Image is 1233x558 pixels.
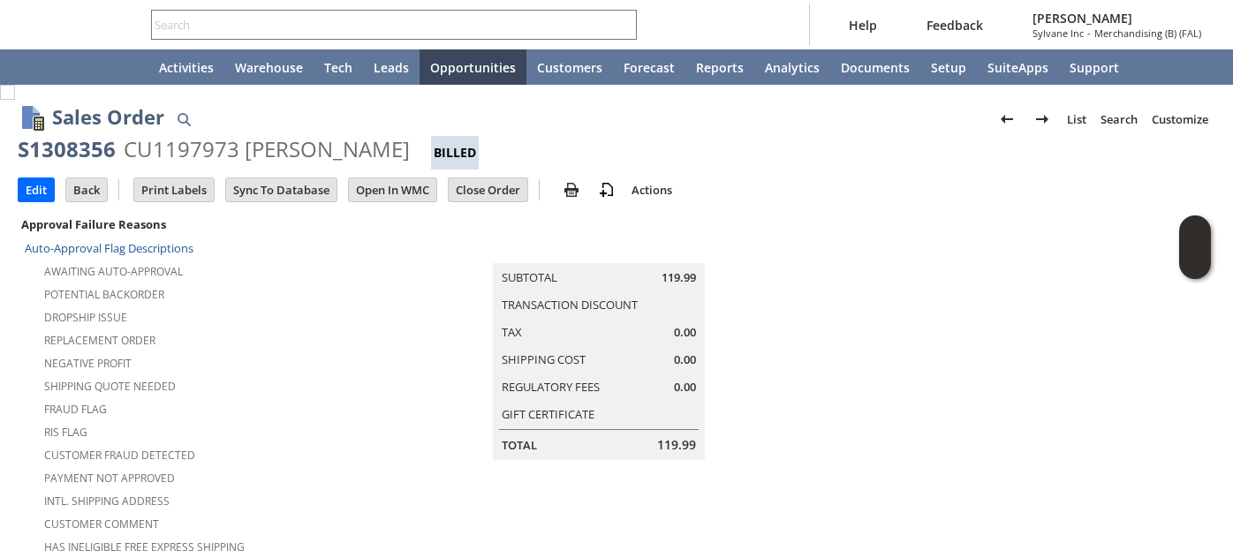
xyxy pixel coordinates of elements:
span: Opportunities [430,59,516,76]
a: Regulatory Fees [502,379,600,395]
a: Reports [685,49,754,85]
img: Quick Find [173,109,194,130]
span: 0.00 [674,351,696,368]
a: Setup [920,49,977,85]
div: S1308356 [18,135,116,163]
a: Total [502,437,537,453]
a: Negative Profit [44,356,132,371]
input: Print Labels [134,178,214,201]
span: 0.00 [674,324,696,341]
svg: Home [117,57,138,78]
a: RIS flag [44,425,87,440]
h1: Sales Order [52,102,164,132]
a: Awaiting Auto-Approval [44,264,183,279]
a: Customize [1145,105,1215,133]
input: Back [66,178,107,201]
a: SuiteApps [977,49,1059,85]
div: Shortcuts [64,49,106,85]
a: Shipping Quote Needed [44,379,176,394]
a: Recent Records [21,49,64,85]
a: Intl. Shipping Address [44,494,170,509]
a: Leads [363,49,420,85]
span: Feedback [927,17,983,34]
a: Gift Certificate [502,406,594,422]
a: Auto-Approval Flag Descriptions [25,240,193,256]
a: Opportunities [420,49,526,85]
caption: Summary [493,235,705,263]
input: Close Order [449,178,527,201]
a: Analytics [754,49,830,85]
a: Customers [526,49,613,85]
span: Support [1070,59,1119,76]
a: Dropship Issue [44,310,127,325]
input: Edit [19,178,54,201]
a: Actions [624,182,679,198]
span: 119.99 [662,269,696,286]
span: Forecast [624,59,675,76]
a: Transaction Discount [502,297,638,313]
a: Shipping Cost [502,351,586,367]
a: Replacement Order [44,333,155,348]
span: Setup [931,59,966,76]
img: print.svg [561,179,582,200]
a: Customer Fraud Detected [44,448,195,463]
span: Reports [696,59,744,76]
svg: Search [612,14,633,35]
span: Sylvane Inc [1033,26,1084,40]
a: Forecast [613,49,685,85]
span: Warehouse [235,59,303,76]
img: Previous [996,109,1017,130]
a: Payment not approved [44,471,175,486]
a: Warehouse [224,49,314,85]
input: Search [152,14,612,35]
img: Next [1032,109,1053,130]
input: Open In WMC [349,178,436,201]
a: Activities [148,49,224,85]
div: Billed [431,136,479,170]
span: Customers [537,59,602,76]
span: SuiteApps [987,59,1048,76]
img: add-record.svg [596,179,617,200]
a: Fraud Flag [44,402,107,417]
svg: Recent Records [32,57,53,78]
a: Subtotal [502,269,557,285]
span: Help [849,17,877,34]
a: Tech [314,49,363,85]
span: - [1087,26,1091,40]
span: 0.00 [674,379,696,396]
span: Activities [159,59,214,76]
a: Potential Backorder [44,287,164,302]
svg: Shortcuts [74,57,95,78]
div: Approval Failure Reasons [18,213,410,236]
div: CU1197973 [PERSON_NAME] [124,135,410,163]
a: Support [1059,49,1130,85]
span: Analytics [765,59,820,76]
input: Sync To Database [226,178,337,201]
a: Home [106,49,148,85]
a: Tax [502,324,522,340]
a: Customer Comment [44,517,159,532]
span: Leads [374,59,409,76]
span: Documents [841,59,910,76]
a: List [1060,105,1093,133]
span: Merchandising (B) (FAL) [1094,26,1201,40]
span: Oracle Guided Learning Widget. To move around, please hold and drag [1179,248,1211,280]
iframe: Click here to launch Oracle Guided Learning Help Panel [1179,215,1211,279]
a: Has Ineligible Free Express Shipping [44,539,245,554]
span: 119.99 [657,436,696,454]
span: [PERSON_NAME] [1033,10,1201,26]
a: Search [1093,105,1145,133]
a: Documents [830,49,920,85]
span: Tech [324,59,352,76]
